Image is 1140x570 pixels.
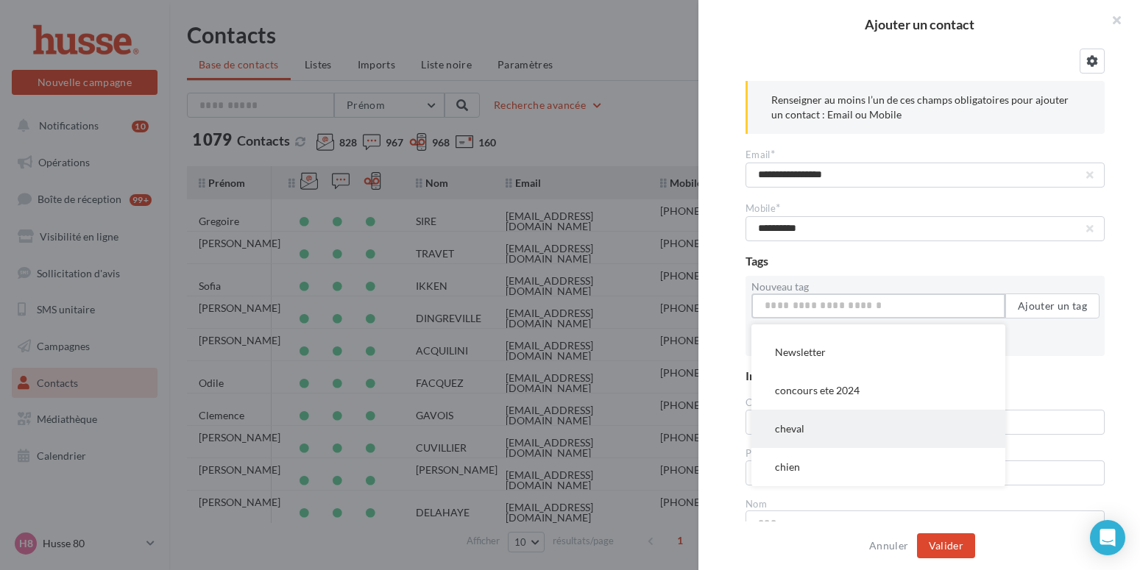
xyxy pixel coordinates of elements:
[751,410,1005,448] button: cheval
[746,368,1105,385] div: Informations
[751,448,1005,486] button: chien
[863,537,914,555] button: Annuler
[751,282,1099,292] label: Nouveau tag
[746,146,1105,163] div: Email
[746,396,1105,410] div: Civilité
[771,93,1081,122] p: Renseigner au moins l’un de ces champs obligatoires pour ajouter un contact : Email ou Mobile
[1090,520,1125,555] div: Open Intercom Messenger
[746,446,1105,460] div: Prénom
[751,371,1005,410] button: concours ete 2024
[1005,293,1100,318] button: Ajouter un tag
[746,199,1105,216] div: Mobile
[746,253,1105,270] div: Tags
[722,18,1116,31] h2: Ajouter un contact
[746,497,1105,511] div: Nom
[917,533,975,558] button: Valider
[751,333,1005,371] button: Newsletter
